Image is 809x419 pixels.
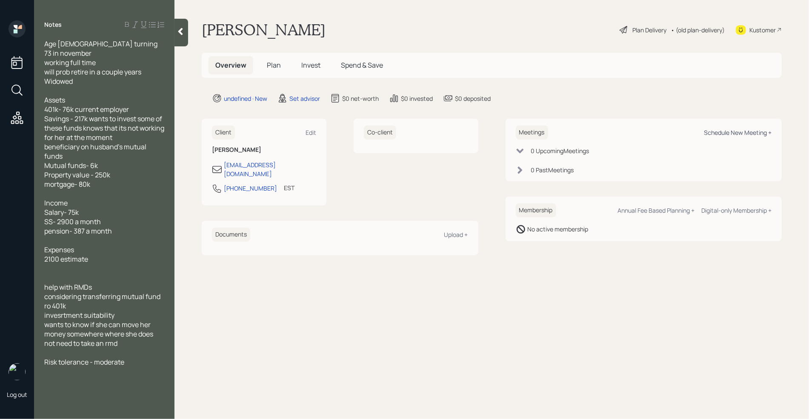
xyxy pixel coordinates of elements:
div: Digital-only Membership + [701,206,772,214]
div: $0 net-worth [342,94,379,103]
span: Assets [44,95,65,105]
h6: Co-client [364,125,396,140]
label: Notes [44,20,62,29]
div: • (old plan-delivery) [671,26,725,34]
span: wants to know if she can move her money somewhere where she does not need to take an rmd [44,320,154,348]
div: $0 deposited [455,94,491,103]
h6: Meetings [516,125,548,140]
span: Savings - 217k wants to invest some of these funds knows that its not working for her at the moment [44,114,166,142]
span: Plan [267,60,281,70]
div: 0 Past Meeting s [531,165,574,174]
h6: Client [212,125,235,140]
div: EST [284,183,294,192]
span: beneficiary on husband's mutual funds [44,142,148,161]
div: [PHONE_NUMBER] [224,184,277,193]
div: Annual Fee Based Planning + [617,206,695,214]
div: No active membership [528,225,589,234]
span: considering transferring mutual fund ro 401k [44,292,162,311]
span: Widowed [44,77,73,86]
div: Upload + [444,231,468,239]
div: Edit [306,128,316,137]
div: Kustomer [749,26,776,34]
span: SS- 2900 a month [44,217,101,226]
div: Set advisor [289,94,320,103]
h1: [PERSON_NAME] [202,20,326,39]
span: pension- 387 a month [44,226,112,236]
div: Log out [7,390,27,399]
span: Income [44,198,68,208]
img: retirable_logo.png [9,363,26,380]
div: Plan Delivery [632,26,666,34]
span: mortgage- 80k [44,180,90,189]
span: 2100 estimate [44,254,88,264]
span: will prob retire in a couple years [44,67,141,77]
h6: [PERSON_NAME] [212,146,316,154]
span: Mutual funds- 6k [44,161,98,170]
span: Age [DEMOGRAPHIC_DATA] turning 73 in november [44,39,159,58]
span: Overview [215,60,246,70]
h6: Membership [516,203,556,217]
span: Risk tolerance - moderate [44,357,124,367]
span: Expenses [44,245,74,254]
div: Schedule New Meeting + [704,128,772,137]
span: Property value - 250k [44,170,110,180]
h6: Documents [212,228,250,242]
div: $0 invested [401,94,433,103]
div: 0 Upcoming Meeting s [531,146,589,155]
span: working full time [44,58,96,67]
span: invesrtment suitability [44,311,114,320]
span: 401k- 76k current employer [44,105,129,114]
span: Invest [301,60,320,70]
span: Spend & Save [341,60,383,70]
span: Salary- 75k [44,208,79,217]
div: [EMAIL_ADDRESS][DOMAIN_NAME] [224,160,316,178]
div: undefined · New [224,94,267,103]
span: help with RMDs [44,282,92,292]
